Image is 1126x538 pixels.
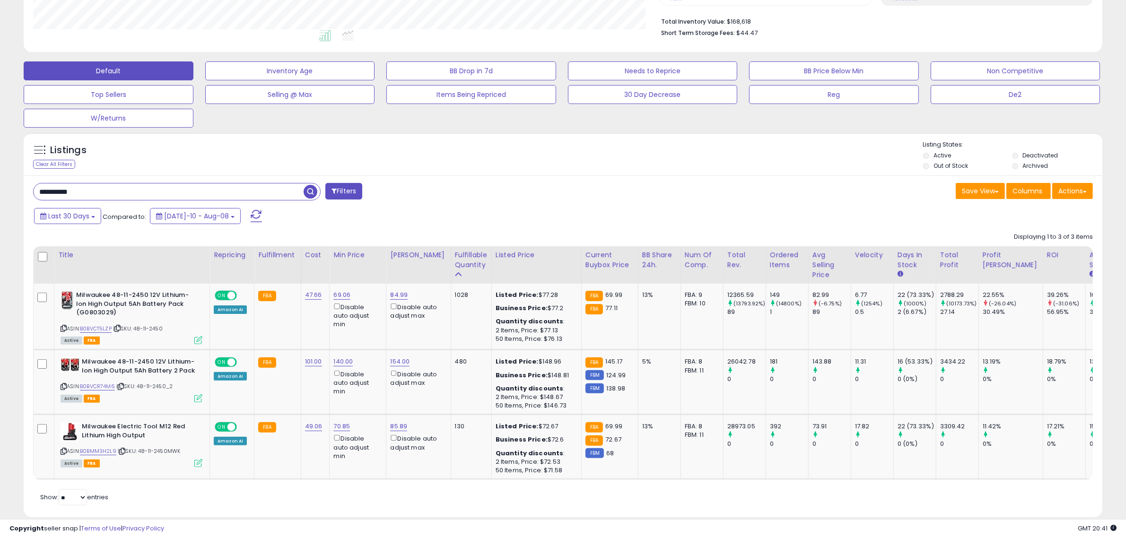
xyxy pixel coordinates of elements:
div: FBA: 9 [685,291,716,299]
div: Clear All Filters [33,160,75,169]
div: 82.99 [812,291,851,299]
button: 30 Day Decrease [568,85,738,104]
a: 85.89 [390,422,407,431]
div: 0 [940,375,978,383]
small: FBA [585,435,603,446]
small: (1254%) [861,300,882,307]
div: Amazon AI [214,437,247,445]
div: 22 (73.33%) [898,291,936,299]
div: ASIN: [61,291,202,343]
div: $72.67 [496,422,574,431]
div: FBA: 8 [685,422,716,431]
div: 50 Items, Price: $146.73 [496,401,574,410]
div: FBA: 8 [685,357,716,366]
b: Milwaukee Electric Tool M12 Red Lithium High Output [82,422,197,442]
button: Top Sellers [24,85,193,104]
div: 3309.42 [940,422,978,431]
button: Selling @ Max [205,85,375,104]
span: 69.99 [605,290,622,299]
div: : [496,449,574,458]
small: (-26.04%) [989,300,1016,307]
span: 145.17 [605,357,622,366]
small: (14800%) [776,300,802,307]
label: Out of Stock [934,162,968,170]
span: ON [216,423,227,431]
div: 181 [770,357,808,366]
div: Cost [305,250,326,260]
img: 41W5ThxpLqL._SL40_.jpg [61,357,79,372]
p: Listing States: [923,140,1102,149]
img: 41gwTYbcDtL._SL40_.jpg [61,291,74,310]
div: 50 Items, Price: $71.58 [496,466,574,475]
small: (10173.73%) [946,300,977,307]
small: (1000%) [904,300,926,307]
small: Days In Stock. [898,270,903,278]
div: Amazon AI [214,305,247,314]
div: 1 [770,308,808,316]
div: 27.14 [940,308,978,316]
div: 0 [812,440,851,448]
span: | SKU: 48-11-2450 [113,325,163,332]
div: 28973.05 [727,422,766,431]
div: Velocity [855,250,890,260]
div: Num of Comp. [685,250,719,270]
b: Milwaukee 48-11-2450 12V Lithium-Ion High Output 5Ah Battery 2 Pack [82,357,197,377]
div: 89 [727,308,766,316]
b: Quantity discounts [496,449,564,458]
small: FBA [258,357,276,368]
div: 89 [812,308,851,316]
a: 154.00 [390,357,410,366]
div: 11.31 [855,357,893,366]
strong: Copyright [9,524,44,533]
button: Non Competitive [931,61,1100,80]
span: 77.11 [605,304,618,312]
button: Needs to Reprice [568,61,738,80]
button: BB Price Below Min [749,61,919,80]
div: 0 [770,440,808,448]
div: BB Share 24h. [642,250,677,270]
div: 50 Items, Price: $76.13 [496,335,574,343]
div: 0% [983,375,1043,383]
div: Disable auto adjust min [333,302,379,329]
div: Min Price [333,250,382,260]
div: 0 [940,440,978,448]
a: 84.99 [390,290,408,300]
b: Total Inventory Value: [661,17,725,26]
div: 73.91 [812,422,851,431]
span: 2025-09-8 20:41 GMT [1078,524,1117,533]
a: 70.85 [333,422,350,431]
small: FBM [585,448,604,458]
div: Fulfillment [258,250,297,260]
div: 1028 [455,291,484,299]
div: FBM: 10 [685,299,716,308]
a: 140.00 [333,357,353,366]
div: Repricing [214,250,250,260]
div: 2788.29 [940,291,978,299]
div: Disable auto adjust max [390,302,443,320]
div: ASIN: [61,357,202,401]
div: 26042.78 [727,357,766,366]
b: Quantity discounts [496,384,564,393]
div: 392 [770,422,808,431]
span: 68 [606,449,614,458]
button: Columns [1006,183,1051,199]
div: 5% [642,357,673,366]
div: Total Profit [940,250,975,270]
div: 0 [855,440,893,448]
div: 0.5 [855,308,893,316]
a: Privacy Policy [122,524,164,533]
span: 69.99 [605,422,622,431]
div: $148.81 [496,371,574,380]
div: Listed Price [496,250,577,260]
div: $148.96 [496,357,574,366]
button: De2 [931,85,1100,104]
div: 17.21% [1047,422,1085,431]
div: 22 (73.33%) [898,422,936,431]
button: Reg [749,85,919,104]
button: W/Returns [24,109,193,128]
small: FBA [585,304,603,314]
div: $77.28 [496,291,574,299]
div: Disable auto adjust min [333,369,379,396]
label: Active [934,151,951,159]
small: (-31.06%) [1053,300,1079,307]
